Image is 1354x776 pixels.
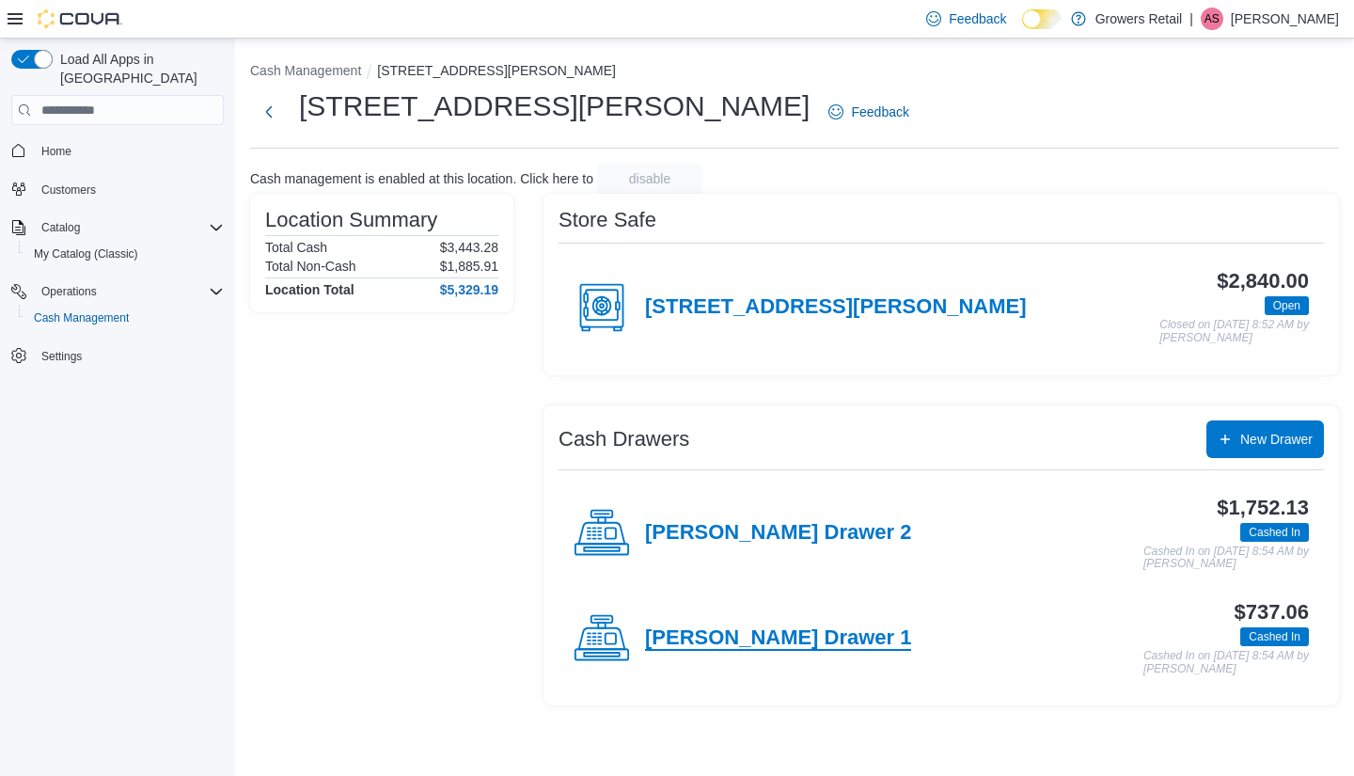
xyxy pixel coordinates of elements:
[645,295,1027,320] h4: [STREET_ADDRESS][PERSON_NAME]
[41,349,82,364] span: Settings
[19,305,231,331] button: Cash Management
[1095,8,1183,30] p: Growers Retail
[559,428,689,451] h3: Cash Drawers
[1217,497,1309,519] h3: $1,752.13
[377,63,616,78] button: [STREET_ADDRESS][PERSON_NAME]
[851,103,908,121] span: Feedback
[1201,8,1223,30] div: Aman Shaikh
[1206,420,1324,458] button: New Drawer
[26,307,224,329] span: Cash Management
[645,521,911,546] h4: [PERSON_NAME] Drawer 2
[34,140,79,163] a: Home
[34,138,224,162] span: Home
[1022,9,1062,29] input: Dark Mode
[1249,524,1300,541] span: Cashed In
[34,179,103,201] a: Customers
[250,171,593,186] p: Cash management is enabled at this location. Click here to
[597,164,702,194] button: disable
[1143,546,1309,571] p: Cashed In on [DATE] 8:54 AM by [PERSON_NAME]
[1189,8,1193,30] p: |
[440,282,498,297] h4: $5,329.19
[4,136,231,164] button: Home
[299,87,810,125] h1: [STREET_ADDRESS][PERSON_NAME]
[41,182,96,198] span: Customers
[4,278,231,305] button: Operations
[559,209,656,231] h3: Store Safe
[250,63,361,78] button: Cash Management
[1249,628,1300,645] span: Cashed In
[265,259,356,274] h6: Total Non-Cash
[34,216,224,239] span: Catalog
[34,246,138,261] span: My Catalog (Classic)
[1159,319,1309,344] p: Closed on [DATE] 8:52 AM by [PERSON_NAME]
[53,50,224,87] span: Load All Apps in [GEOGRAPHIC_DATA]
[440,240,498,255] p: $3,443.28
[1240,627,1309,646] span: Cashed In
[4,342,231,370] button: Settings
[949,9,1006,28] span: Feedback
[41,144,71,159] span: Home
[629,169,670,188] span: disable
[34,280,104,303] button: Operations
[250,93,288,131] button: Next
[41,220,80,235] span: Catalog
[26,307,136,329] a: Cash Management
[265,240,327,255] h6: Total Cash
[1217,270,1309,293] h3: $2,840.00
[1273,297,1300,314] span: Open
[26,243,146,265] a: My Catalog (Classic)
[34,345,89,368] a: Settings
[821,93,916,131] a: Feedback
[1240,523,1309,542] span: Cashed In
[1265,296,1309,315] span: Open
[1231,8,1339,30] p: [PERSON_NAME]
[4,214,231,241] button: Catalog
[11,129,224,419] nav: Complex example
[440,259,498,274] p: $1,885.91
[1240,430,1313,449] span: New Drawer
[1235,601,1309,624] h3: $737.06
[265,209,437,231] h3: Location Summary
[34,280,224,303] span: Operations
[1022,29,1023,30] span: Dark Mode
[26,243,224,265] span: My Catalog (Classic)
[34,216,87,239] button: Catalog
[265,282,354,297] h4: Location Total
[1143,650,1309,675] p: Cashed In on [DATE] 8:54 AM by [PERSON_NAME]
[4,176,231,203] button: Customers
[38,9,122,28] img: Cova
[19,241,231,267] button: My Catalog (Classic)
[1204,8,1220,30] span: AS
[34,178,224,201] span: Customers
[34,344,224,368] span: Settings
[41,284,97,299] span: Operations
[34,310,129,325] span: Cash Management
[250,61,1339,84] nav: An example of EuiBreadcrumbs
[645,626,911,651] h4: [PERSON_NAME] Drawer 1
